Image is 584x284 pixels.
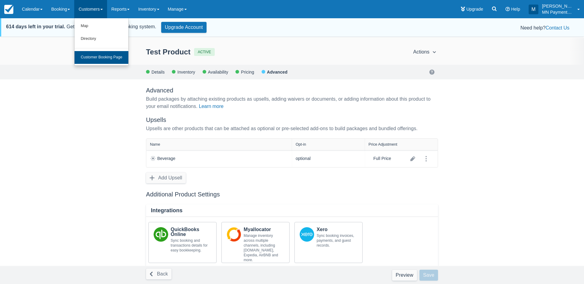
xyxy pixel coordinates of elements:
p: [PERSON_NAME] ([PERSON_NAME].[PERSON_NAME]) [542,3,574,9]
a: Availability [203,70,236,74]
div: Pricing [240,70,254,74]
a: Advanced [262,70,295,74]
div: Opt-in [296,142,306,147]
span: Upgrade [466,7,483,12]
button: Actions [411,47,439,57]
button: Back [146,268,172,279]
p: Xero [317,227,357,232]
img: Xero [300,227,314,242]
a: Preview [392,270,417,281]
div: Integrations [151,207,433,214]
div: Advanced [146,87,438,94]
div: Test Product [146,47,194,57]
a: Customer Booking Page [75,51,128,64]
i: Help [506,7,510,11]
div: Additional Product Settings [146,191,438,198]
div: Availability [207,70,228,74]
a: Map [75,20,128,33]
a: QuickBooksOnlineQuickBooks OnlineSync booking and transactions details for easy bookkeeping. [148,222,217,263]
button: Contact Us [546,24,569,32]
p: MN Payments Test [542,9,574,15]
div: Sync booking and transactions details for easy bookkeeping. [171,238,211,253]
div: Sync booking invoices, payments, and guest records. [317,233,357,248]
div: Build packages by attaching existing products as upsells, adding waivers or documents, or adding ... [146,95,438,110]
button: Add Upsell [146,172,186,183]
div: Name [150,142,160,147]
p: QuickBooks Online [171,227,211,237]
a: Pricing [235,70,261,74]
div: Manage inventory across multiple channels, including [DOMAIN_NAME], Expedia, AirBNB and more. [244,233,284,262]
div: Details [151,70,165,74]
a: MyAllocatorMyallocatorManage inventory across multiple channels, including [DOMAIN_NAME], Expedia... [221,222,290,263]
strong: 614 days left in your trial. [6,24,65,29]
a: XeroXeroSync booking invoices, payments, and guest records. [294,222,363,263]
div: Advanced [266,70,287,74]
div: Get the most out of your booking system. [6,23,156,30]
div: Full Price [369,155,406,162]
div: Price Adjustment [369,142,398,147]
a: Details [146,70,172,74]
img: checkfront-main-nav-mini-logo.png [4,5,13,14]
div: Need help? [216,24,569,32]
a: Learn more [199,104,224,109]
img: QuickBooksOnline [154,227,168,242]
div: Upsells [146,116,438,124]
div: Inventory [177,70,195,74]
img: MyAllocator [227,227,241,242]
a: Directory [75,33,128,45]
a: Beverage [157,155,175,162]
div: optional [296,154,361,164]
a: Inventory [172,70,202,74]
div: M [529,5,538,14]
span: Help [511,7,520,12]
a: Upgrade Account [161,22,207,33]
ul: Customers [74,18,129,66]
label: ACTIVE [194,48,214,56]
div: Upsells are other products that can be attached as optional or pre-selected add-ons to build pack... [146,125,438,132]
p: Myallocator [244,227,284,232]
